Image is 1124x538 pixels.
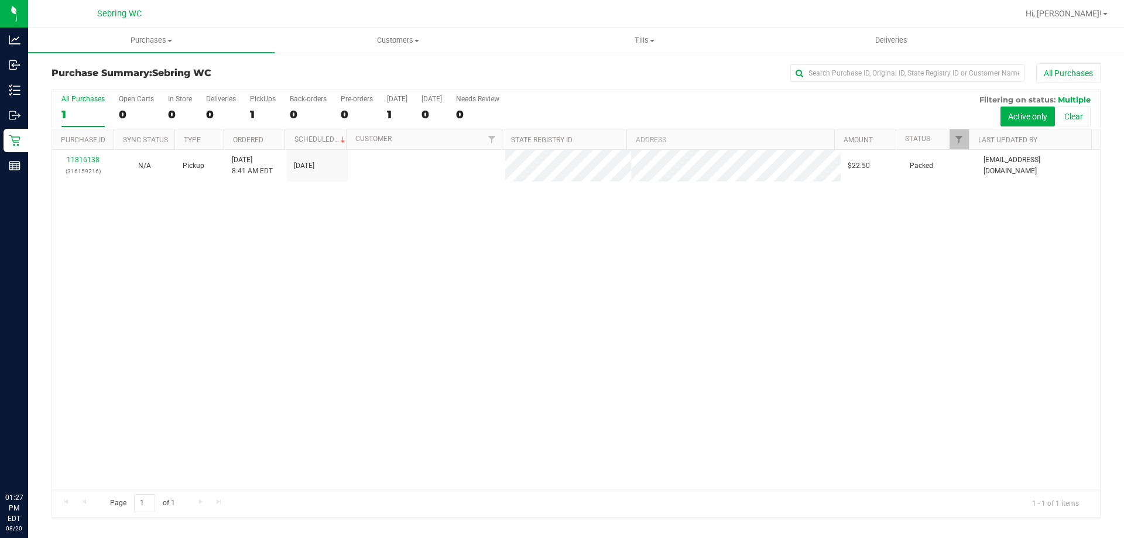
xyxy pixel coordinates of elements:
[9,84,20,96] inline-svg: Inventory
[626,129,834,150] th: Address
[250,95,276,103] div: PickUps
[9,109,20,121] inline-svg: Outbound
[9,135,20,146] inline-svg: Retail
[184,136,201,144] a: Type
[521,28,767,53] a: Tills
[9,160,20,172] inline-svg: Reports
[152,67,211,78] span: Sebring WC
[9,59,20,71] inline-svg: Inbound
[768,28,1015,53] a: Deliveries
[978,136,1037,144] a: Last Updated By
[950,129,969,149] a: Filter
[910,160,933,172] span: Packed
[5,492,23,524] p: 01:27 PM EDT
[100,494,184,512] span: Page of 1
[275,35,520,46] span: Customers
[59,166,107,177] p: (316159216)
[341,95,373,103] div: Pre-orders
[294,135,348,143] a: Scheduled
[138,160,151,172] button: N/A
[341,108,373,121] div: 0
[848,160,870,172] span: $22.50
[522,35,767,46] span: Tills
[905,135,930,143] a: Status
[233,136,263,144] a: Ordered
[421,95,442,103] div: [DATE]
[1026,9,1102,18] span: Hi, [PERSON_NAME]!
[290,108,327,121] div: 0
[1057,107,1091,126] button: Clear
[250,108,276,121] div: 1
[456,95,499,103] div: Needs Review
[134,494,155,512] input: 1
[290,95,327,103] div: Back-orders
[456,108,499,121] div: 0
[206,108,236,121] div: 0
[979,95,1056,104] span: Filtering on status:
[387,108,407,121] div: 1
[1058,95,1091,104] span: Multiple
[97,9,142,19] span: Sebring WC
[1023,494,1088,512] span: 1 - 1 of 1 items
[983,155,1093,177] span: [EMAIL_ADDRESS][DOMAIN_NAME]
[511,136,573,144] a: State Registry ID
[421,108,442,121] div: 0
[61,108,105,121] div: 1
[61,136,105,144] a: Purchase ID
[119,108,154,121] div: 0
[28,28,275,53] a: Purchases
[183,160,204,172] span: Pickup
[138,162,151,170] span: Not Applicable
[28,35,275,46] span: Purchases
[168,95,192,103] div: In Store
[232,155,273,177] span: [DATE] 8:41 AM EDT
[5,524,23,533] p: 08/20
[12,444,47,479] iframe: Resource center
[482,129,502,149] a: Filter
[168,108,192,121] div: 0
[119,95,154,103] div: Open Carts
[355,135,392,143] a: Customer
[859,35,923,46] span: Deliveries
[123,136,168,144] a: Sync Status
[294,160,314,172] span: [DATE]
[61,95,105,103] div: All Purchases
[275,28,521,53] a: Customers
[1036,63,1101,83] button: All Purchases
[67,156,100,164] a: 11816138
[387,95,407,103] div: [DATE]
[790,64,1024,82] input: Search Purchase ID, Original ID, State Registry ID or Customer Name...
[1000,107,1055,126] button: Active only
[206,95,236,103] div: Deliveries
[9,34,20,46] inline-svg: Analytics
[52,68,401,78] h3: Purchase Summary:
[844,136,873,144] a: Amount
